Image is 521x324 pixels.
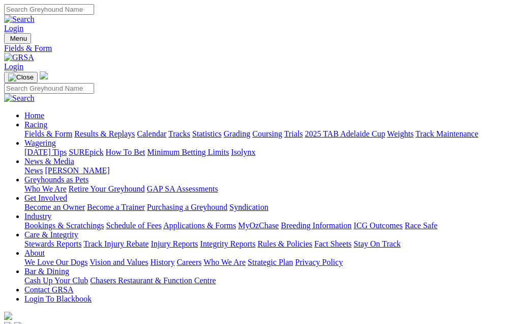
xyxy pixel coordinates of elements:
a: Who We Are [204,258,246,266]
a: Stay On Track [354,239,400,248]
a: Home [24,111,44,120]
a: Purchasing a Greyhound [147,203,227,211]
a: Grading [224,129,250,138]
a: We Love Our Dogs [24,258,88,266]
img: Close [8,73,34,82]
a: [DATE] Tips [24,148,67,156]
a: Login [4,24,23,33]
a: Careers [177,258,201,266]
a: Login To Blackbook [24,294,92,303]
a: Weights [387,129,414,138]
a: News & Media [24,157,74,166]
a: Strategic Plan [248,258,293,266]
div: About [24,258,517,267]
a: Syndication [229,203,268,211]
button: Toggle navigation [4,72,38,83]
a: Vision and Values [90,258,148,266]
a: Become a Trainer [87,203,145,211]
img: Search [4,94,35,103]
img: logo-grsa-white.png [40,71,48,79]
a: Get Involved [24,194,67,202]
a: Greyhounds as Pets [24,175,89,184]
a: Integrity Reports [200,239,255,248]
a: Fields & Form [4,44,517,53]
a: Breeding Information [281,221,352,230]
input: Search [4,83,94,94]
a: Coursing [252,129,282,138]
a: Contact GRSA [24,285,73,294]
a: Chasers Restaurant & Function Centre [90,276,216,285]
a: Statistics [192,129,222,138]
a: Care & Integrity [24,230,78,239]
a: SUREpick [69,148,103,156]
a: How To Bet [106,148,146,156]
a: Retire Your Greyhound [69,184,145,193]
a: Rules & Policies [257,239,312,248]
a: Minimum Betting Limits [147,148,229,156]
img: GRSA [4,53,34,62]
div: Bar & Dining [24,276,517,285]
a: About [24,249,45,257]
a: Who We Are [24,184,67,193]
div: Wagering [24,148,517,157]
a: Tracks [168,129,190,138]
a: News [24,166,43,175]
a: ICG Outcomes [354,221,402,230]
a: Stewards Reports [24,239,81,248]
a: Bookings & Scratchings [24,221,104,230]
div: Greyhounds as Pets [24,184,517,194]
a: Applications & Forms [163,221,236,230]
a: Track Maintenance [416,129,478,138]
a: [PERSON_NAME] [45,166,109,175]
a: MyOzChase [238,221,279,230]
a: Isolynx [231,148,255,156]
a: Bar & Dining [24,267,69,276]
a: Track Injury Rebate [83,239,149,248]
a: GAP SA Assessments [147,184,218,193]
a: Trials [284,129,303,138]
div: Industry [24,221,517,230]
a: Calendar [137,129,166,138]
a: Fact Sheets [314,239,352,248]
div: Get Involved [24,203,517,212]
a: Privacy Policy [295,258,343,266]
a: Become an Owner [24,203,85,211]
a: Results & Replays [74,129,135,138]
img: Search [4,15,35,24]
div: Racing [24,129,517,139]
button: Toggle navigation [4,33,31,44]
a: Race Safe [404,221,437,230]
a: Injury Reports [151,239,198,248]
a: Login [4,62,23,71]
div: News & Media [24,166,517,175]
a: Industry [24,212,51,221]
div: Care & Integrity [24,239,517,249]
a: 2025 TAB Adelaide Cup [305,129,385,138]
a: Racing [24,120,47,129]
span: Menu [10,35,27,42]
a: Schedule of Fees [106,221,161,230]
a: History [150,258,175,266]
a: Cash Up Your Club [24,276,88,285]
img: logo-grsa-white.png [4,312,12,320]
a: Wagering [24,139,56,147]
input: Search [4,4,94,15]
a: Fields & Form [24,129,72,138]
